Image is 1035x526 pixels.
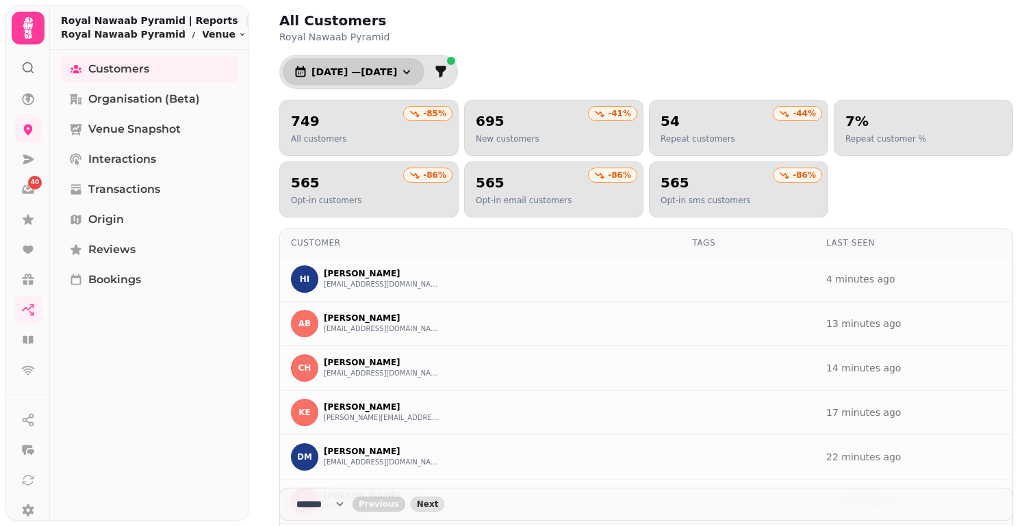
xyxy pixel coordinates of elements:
[279,11,542,30] h2: All Customers
[202,27,246,41] button: Venue
[14,176,42,203] a: 40
[359,500,399,508] span: Previous
[476,173,572,192] h2: 565
[61,206,238,233] a: Origin
[88,181,160,198] span: Transactions
[61,55,238,83] a: Customers
[608,108,631,119] p: -41 %
[476,111,539,131] h2: 695
[826,318,901,329] a: 13 minutes ago
[31,178,40,187] span: 40
[826,237,1001,248] div: Last Seen
[476,133,539,144] p: New customers
[324,313,440,324] p: [PERSON_NAME]
[291,111,346,131] h2: 749
[661,133,735,144] p: Repeat customers
[826,451,901,462] a: 22 minutes ago
[845,133,926,144] p: Repeat customer %
[298,408,311,417] span: KE
[845,111,926,131] h2: 7%
[324,368,440,379] button: [EMAIL_ADDRESS][DOMAIN_NAME]
[324,268,440,279] p: [PERSON_NAME]
[291,173,362,192] h2: 565
[608,170,631,181] p: -86 %
[61,176,238,203] a: Transactions
[661,111,735,131] h2: 54
[88,121,181,137] span: Venue Snapshot
[300,274,310,284] span: HI
[411,497,445,512] button: next
[423,108,446,119] p: -85 %
[61,27,186,41] p: Royal Nawaab Pyramid
[297,452,312,462] span: DM
[826,407,901,418] a: 17 minutes ago
[298,363,311,373] span: CH
[61,236,238,263] a: Reviews
[88,241,136,258] span: Reviews
[324,279,440,290] button: [EMAIL_ADDRESS][DOMAIN_NAME]
[283,58,424,86] button: [DATE] —[DATE]
[61,146,238,173] a: Interactions
[324,324,440,334] button: [EMAIL_ADDRESS][DOMAIN_NAME]
[88,272,141,288] span: Bookings
[88,151,156,168] span: Interactions
[427,58,455,86] button: filter
[324,402,440,412] p: [PERSON_NAME]
[826,274,895,285] a: 4 minutes ago
[298,319,311,328] span: AB
[88,211,124,228] span: Origin
[661,173,751,192] h2: 565
[661,195,751,206] p: Opt-in sms customers
[324,357,440,368] p: [PERSON_NAME]
[476,195,572,206] p: Opt-in email customers
[291,133,346,144] p: All customers
[311,67,397,77] span: [DATE] — [DATE]
[324,446,440,457] p: [PERSON_NAME]
[353,497,405,512] button: back
[423,170,446,181] p: -86 %
[324,457,440,468] button: [EMAIL_ADDRESS][DOMAIN_NAME]
[61,86,238,113] a: Organisation (beta)
[61,116,238,143] a: Venue Snapshot
[88,61,149,77] span: Customers
[88,91,200,107] span: Organisation (beta)
[793,170,816,181] p: -86 %
[279,488,1013,521] nav: Pagination
[793,108,816,119] p: -44 %
[291,237,671,248] div: Customer
[826,363,901,373] a: 14 minutes ago
[693,237,805,248] div: Tags
[279,30,630,44] p: Royal Nawaab Pyramid
[61,266,238,293] a: Bookings
[61,14,246,27] h2: Royal Nawaab Pyramid | Reports
[61,27,246,41] nav: breadcrumb
[417,500,439,508] span: Next
[324,412,440,423] button: [PERSON_NAME][EMAIL_ADDRESS][PERSON_NAME][DOMAIN_NAME]
[50,50,249,521] nav: Tabs
[291,195,362,206] p: Opt-in customers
